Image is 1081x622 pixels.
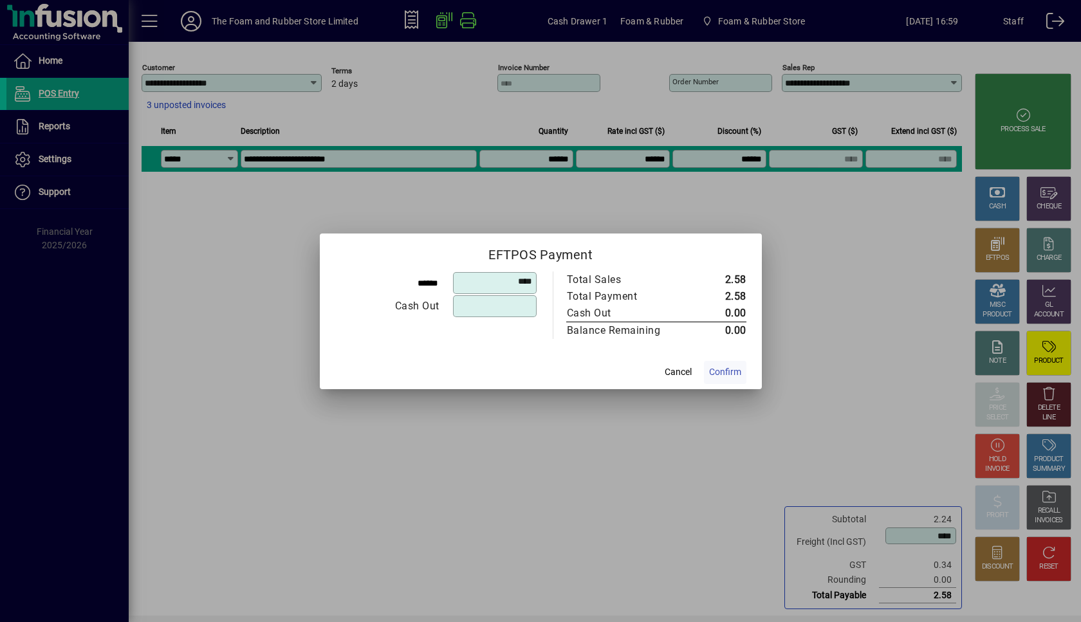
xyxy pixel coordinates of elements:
span: Confirm [709,365,741,379]
div: Cash Out [567,306,675,321]
div: Cash Out [336,298,439,314]
td: Total Payment [566,288,688,305]
span: Cancel [665,365,692,379]
td: Total Sales [566,271,688,288]
td: 0.00 [688,322,746,339]
div: Balance Remaining [567,323,675,338]
button: Cancel [658,361,699,384]
td: 2.58 [688,288,746,305]
button: Confirm [704,361,746,384]
td: 2.58 [688,271,746,288]
h2: EFTPOS Payment [320,233,762,271]
td: 0.00 [688,305,746,322]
